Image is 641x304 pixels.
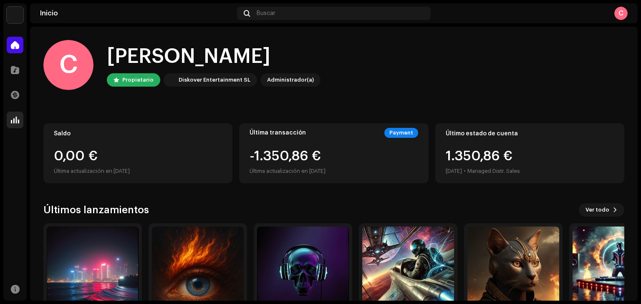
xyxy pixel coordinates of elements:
div: Última actualización en [DATE] [250,166,326,176]
div: Saldo [54,130,222,137]
img: 297a105e-aa6c-4183-9ff4-27133c00f2e2 [165,75,175,85]
div: Última transacción [250,130,306,136]
div: Managed Distr. Sales [467,166,520,176]
span: Buscar [257,10,275,17]
img: 297a105e-aa6c-4183-9ff4-27133c00f2e2 [7,7,23,23]
button: Ver todo [579,203,624,217]
div: [PERSON_NAME] [107,43,320,70]
re-o-card-value: Último estado de cuenta [435,123,624,183]
div: Última actualización en [DATE] [54,166,222,176]
div: Último estado de cuenta [446,130,614,137]
div: Propietario [122,75,154,85]
div: C [43,40,93,90]
div: Inicio [40,10,234,17]
h3: Últimos lanzamientos [43,203,149,217]
div: C [614,7,628,20]
re-o-card-value: Saldo [43,123,232,183]
span: Ver todo [585,202,609,218]
div: [DATE] [446,166,462,176]
div: Diskover Entertainment SL [179,75,250,85]
div: Administrador(a) [267,75,314,85]
div: Payment [384,128,418,138]
div: • [464,166,466,176]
